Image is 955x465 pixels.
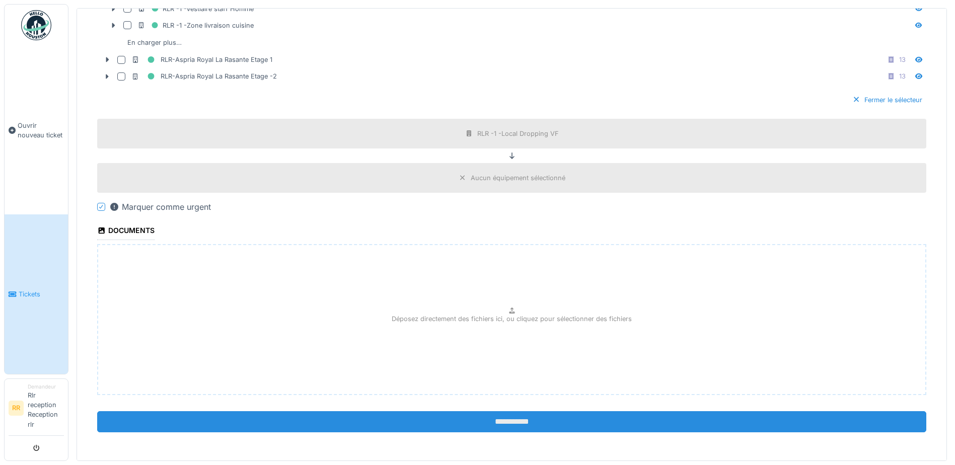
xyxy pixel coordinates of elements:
[137,19,254,32] div: RLR -1 -Zone livraison cuisine
[899,71,906,81] div: 13
[131,70,277,83] div: RLR-Aspria Royal La Rasante Etage -2
[848,93,926,107] div: Fermer le sélecteur
[899,55,906,64] div: 13
[477,129,559,138] div: RLR -1 -Local Dropping VF
[19,289,64,299] span: Tickets
[392,314,632,324] p: Déposez directement des fichiers ici, ou cliquez pour sélectionner des fichiers
[123,36,186,49] div: En charger plus…
[137,3,254,15] div: RLR -1 -Vestiaire staff Homme
[109,201,211,213] div: Marquer comme urgent
[471,173,565,183] div: Aucun équipement sélectionné
[131,53,272,66] div: RLR-Aspria Royal La Rasante Etage 1
[5,214,68,373] a: Tickets
[5,46,68,214] a: Ouvrir nouveau ticket
[97,223,155,240] div: Documents
[9,383,64,436] a: RR DemandeurRlr reception Reception rlr
[9,401,24,416] li: RR
[18,121,64,140] span: Ouvrir nouveau ticket
[28,383,64,433] li: Rlr reception Reception rlr
[21,10,51,40] img: Badge_color-CXgf-gQk.svg
[28,383,64,391] div: Demandeur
